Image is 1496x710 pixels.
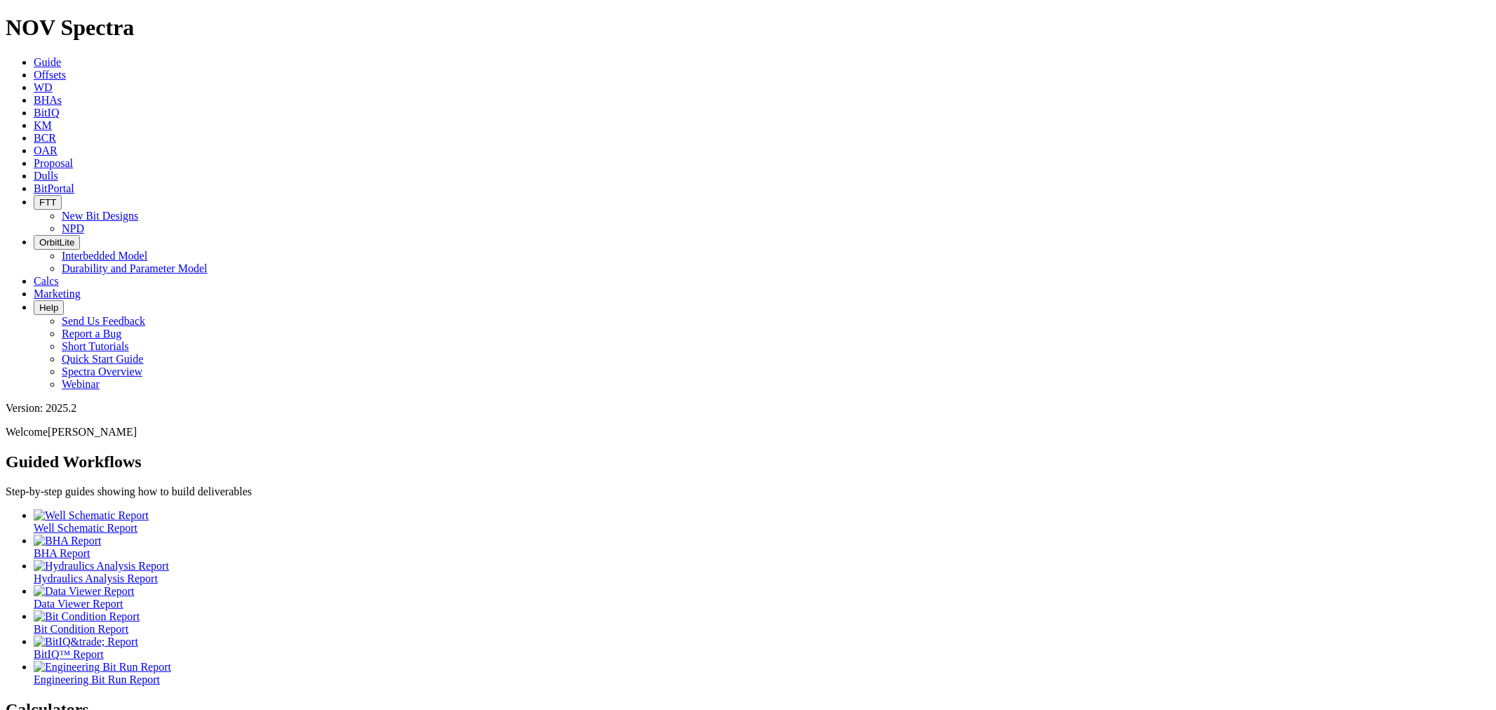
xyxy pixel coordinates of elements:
[62,328,121,340] a: Report a Bug
[34,585,135,598] img: Data Viewer Report
[62,378,100,390] a: Webinar
[34,119,52,131] a: KM
[34,69,66,81] a: Offsets
[34,636,138,648] img: BitIQ&trade; Report
[34,560,169,572] img: Hydraulics Analysis Report
[34,56,61,68] a: Guide
[34,275,59,287] a: Calcs
[34,81,53,93] a: WD
[34,288,81,300] a: Marketing
[34,170,58,182] a: Dulls
[34,585,1490,610] a: Data Viewer Report Data Viewer Report
[34,235,80,250] button: OrbitLite
[62,210,138,222] a: New Bit Designs
[6,485,1490,498] p: Step-by-step guides showing how to build deliverables
[34,107,59,119] a: BitIQ
[62,315,145,327] a: Send Us Feedback
[39,237,74,248] span: OrbitLite
[34,674,160,685] span: Engineering Bit Run Report
[34,572,158,584] span: Hydraulics Analysis Report
[34,623,128,635] span: Bit Condition Report
[34,598,123,610] span: Data Viewer Report
[34,610,1490,635] a: Bit Condition Report Bit Condition Report
[34,535,1490,559] a: BHA Report BHA Report
[34,509,149,522] img: Well Schematic Report
[34,300,64,315] button: Help
[62,222,84,234] a: NPD
[34,648,104,660] span: BitIQ™ Report
[34,195,62,210] button: FTT
[62,353,143,365] a: Quick Start Guide
[34,132,56,144] a: BCR
[6,426,1490,438] p: Welcome
[34,560,1490,584] a: Hydraulics Analysis Report Hydraulics Analysis Report
[39,302,58,313] span: Help
[34,610,140,623] img: Bit Condition Report
[6,402,1490,415] div: Version: 2025.2
[62,340,129,352] a: Short Tutorials
[34,94,62,106] a: BHAs
[6,453,1490,471] h2: Guided Workflows
[34,636,1490,660] a: BitIQ&trade; Report BitIQ™ Report
[62,250,147,262] a: Interbedded Model
[34,182,74,194] a: BitPortal
[6,15,1490,41] h1: NOV Spectra
[34,661,171,674] img: Engineering Bit Run Report
[34,509,1490,534] a: Well Schematic Report Well Schematic Report
[34,661,1490,685] a: Engineering Bit Run Report Engineering Bit Run Report
[39,197,56,208] span: FTT
[34,547,90,559] span: BHA Report
[34,157,73,169] a: Proposal
[34,145,58,156] a: OAR
[34,522,137,534] span: Well Schematic Report
[34,535,101,547] img: BHA Report
[62,262,208,274] a: Durability and Parameter Model
[62,366,142,377] a: Spectra Overview
[48,426,137,438] span: [PERSON_NAME]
